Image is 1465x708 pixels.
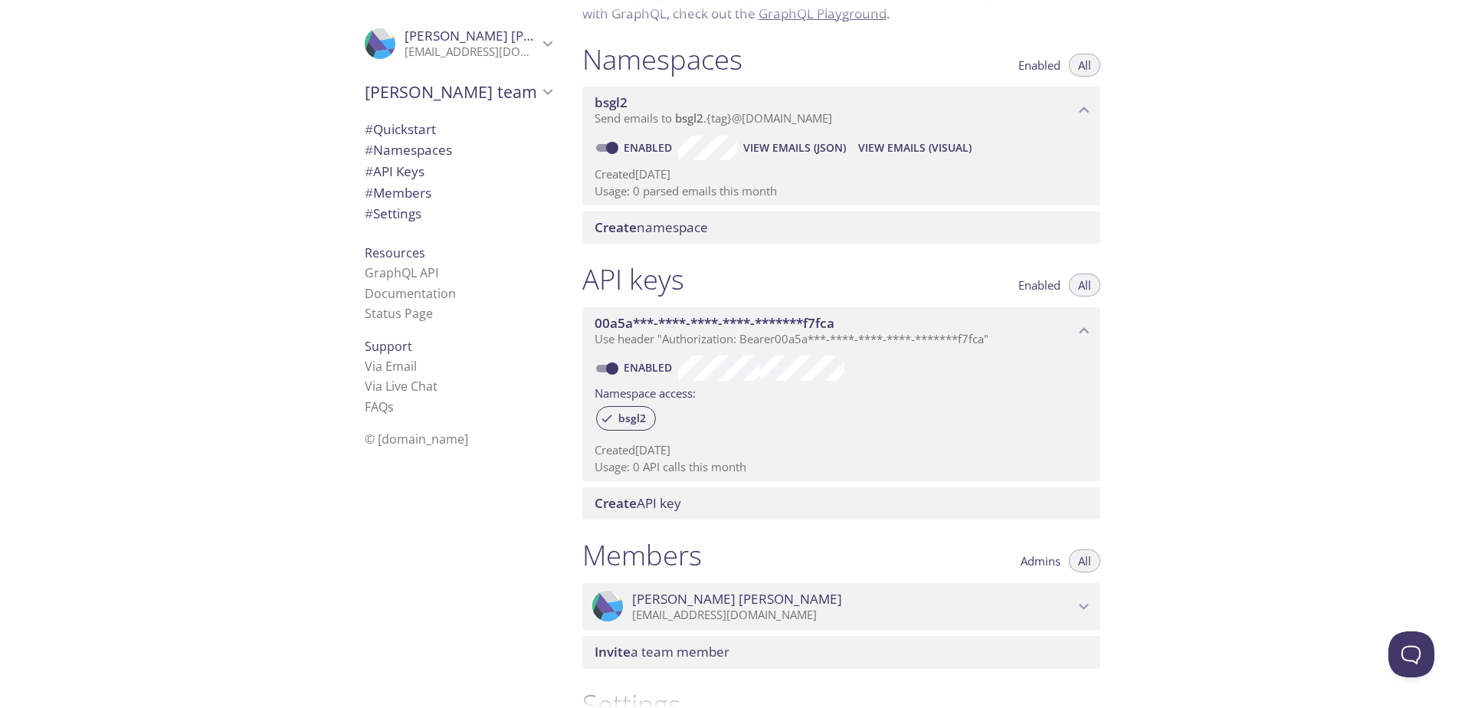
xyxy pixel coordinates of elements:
[352,72,564,112] div: Domingo's team
[582,583,1100,631] div: Domingo Ross
[621,360,678,375] a: Enabled
[595,459,1088,475] p: Usage: 0 API calls this month
[1069,549,1100,572] button: All
[365,244,425,261] span: Resources
[582,538,702,572] h1: Members
[365,205,373,222] span: #
[352,18,564,69] div: Domingo Ross
[596,406,656,431] div: bsgl2
[595,218,708,236] span: namespace
[365,264,438,281] a: GraphQL API
[365,305,433,322] a: Status Page
[365,120,373,138] span: #
[582,87,1100,134] div: bsgl2 namespace
[675,110,703,126] span: bsgl2
[582,211,1100,244] div: Create namespace
[365,184,431,202] span: Members
[1009,274,1070,297] button: Enabled
[595,218,637,236] span: Create
[405,27,615,44] span: [PERSON_NAME] [PERSON_NAME]
[365,338,412,355] span: Support
[595,183,1088,199] p: Usage: 0 parsed emails this month
[365,205,421,222] span: Settings
[365,431,468,447] span: © [DOMAIN_NAME]
[595,110,832,126] span: Send emails to . {tag} @[DOMAIN_NAME]
[388,398,394,415] span: s
[595,643,729,660] span: a team member
[621,140,678,155] a: Enabled
[352,119,564,140] div: Quickstart
[582,636,1100,668] div: Invite a team member
[1388,631,1434,677] iframe: Help Scout Beacon - Open
[582,42,742,77] h1: Namespaces
[365,141,373,159] span: #
[365,120,436,138] span: Quickstart
[1009,54,1070,77] button: Enabled
[365,141,452,159] span: Namespaces
[632,608,1074,623] p: [EMAIL_ADDRESS][DOMAIN_NAME]
[365,184,373,202] span: #
[365,398,394,415] a: FAQ
[365,162,424,180] span: API Keys
[365,285,456,302] a: Documentation
[609,411,655,425] span: bsgl2
[352,139,564,161] div: Namespaces
[632,591,842,608] span: [PERSON_NAME] [PERSON_NAME]
[365,378,438,395] a: Via Live Chat
[365,358,417,375] a: Via Email
[737,136,852,160] button: View Emails (JSON)
[365,162,373,180] span: #
[352,203,564,225] div: Team Settings
[595,93,628,111] span: bsgl2
[595,442,1088,458] p: Created [DATE]
[595,494,681,512] span: API key
[595,494,637,512] span: Create
[582,487,1100,520] div: Create API Key
[405,44,538,60] p: [EMAIL_ADDRESS][DOMAIN_NAME]
[582,262,684,297] h1: API keys
[352,161,564,182] div: API Keys
[1069,54,1100,77] button: All
[1069,274,1100,297] button: All
[595,166,1088,182] p: Created [DATE]
[852,136,978,160] button: View Emails (Visual)
[743,139,846,157] span: View Emails (JSON)
[595,643,631,660] span: Invite
[858,139,972,157] span: View Emails (Visual)
[1011,549,1070,572] button: Admins
[595,381,696,403] label: Namespace access:
[365,81,538,103] span: [PERSON_NAME] team
[352,182,564,204] div: Members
